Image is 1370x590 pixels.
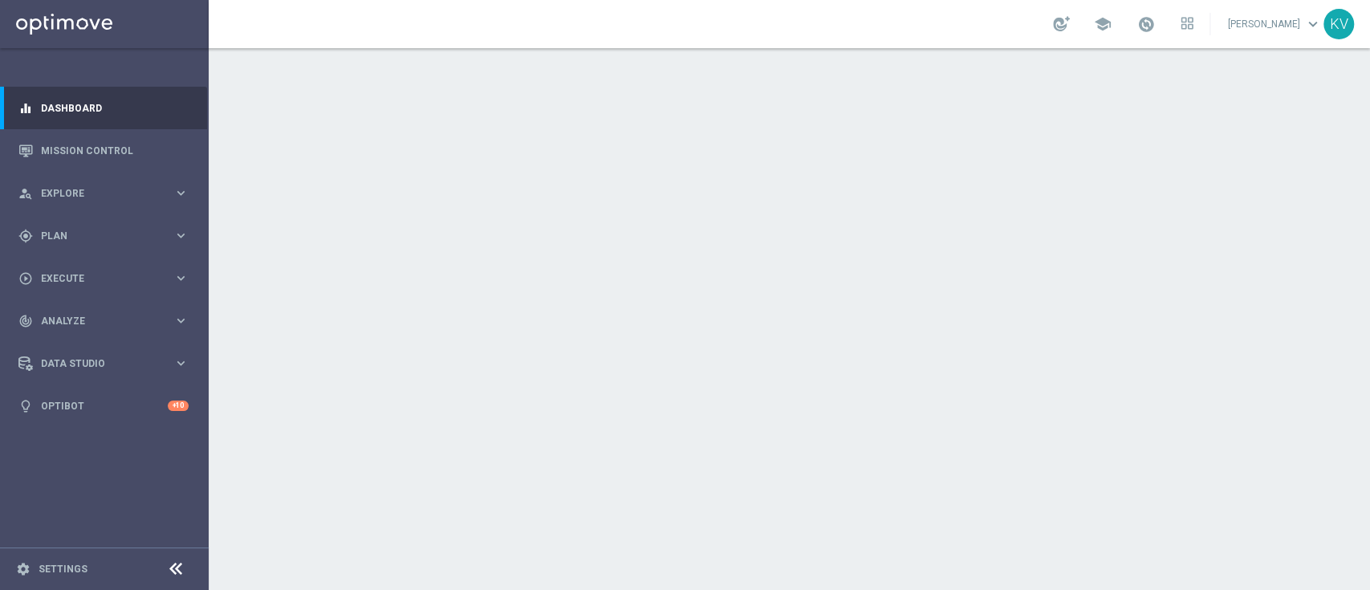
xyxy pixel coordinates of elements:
div: +10 [168,401,189,411]
i: keyboard_arrow_right [173,356,189,371]
span: Execute [41,274,173,283]
div: KV [1323,9,1354,39]
i: equalizer [18,101,33,116]
i: person_search [18,186,33,201]
div: Data Studio [18,356,173,371]
span: school [1094,15,1112,33]
i: play_circle_outline [18,271,33,286]
i: gps_fixed [18,229,33,243]
span: Data Studio [41,359,173,368]
div: Dashboard [18,87,189,129]
a: Mission Control [41,129,189,172]
i: lightbulb [18,399,33,413]
span: Plan [41,231,173,241]
a: [PERSON_NAME]keyboard_arrow_down [1226,12,1323,36]
span: Explore [41,189,173,198]
button: Mission Control [18,144,189,157]
div: Analyze [18,314,173,328]
a: Settings [39,564,87,574]
span: keyboard_arrow_down [1304,15,1322,33]
div: Explore [18,186,173,201]
i: settings [16,562,30,576]
div: Execute [18,271,173,286]
span: Analyze [41,316,173,326]
a: Dashboard [41,87,189,129]
button: person_search Explore keyboard_arrow_right [18,187,189,200]
button: equalizer Dashboard [18,102,189,115]
i: keyboard_arrow_right [173,228,189,243]
i: track_changes [18,314,33,328]
button: gps_fixed Plan keyboard_arrow_right [18,230,189,242]
button: track_changes Analyze keyboard_arrow_right [18,315,189,328]
button: lightbulb Optibot +10 [18,400,189,413]
a: Optibot [41,385,168,427]
i: keyboard_arrow_right [173,313,189,328]
i: keyboard_arrow_right [173,185,189,201]
button: Data Studio keyboard_arrow_right [18,357,189,370]
i: keyboard_arrow_right [173,271,189,286]
button: play_circle_outline Execute keyboard_arrow_right [18,272,189,285]
div: Mission Control [18,129,189,172]
div: Plan [18,229,173,243]
div: Optibot [18,385,189,427]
